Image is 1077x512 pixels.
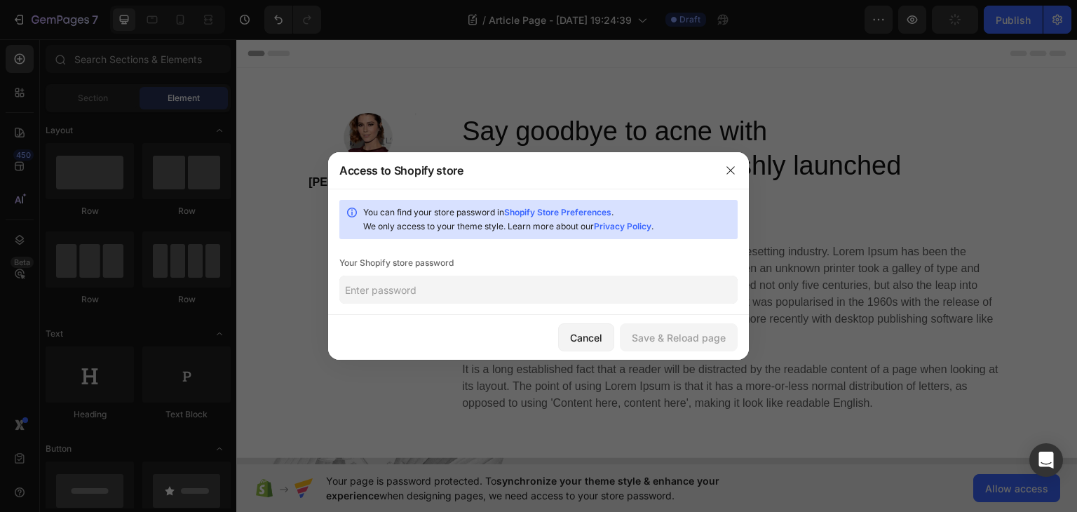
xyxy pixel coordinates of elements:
a: Privacy Policy [594,221,651,231]
div: Save & Reload page [632,330,726,345]
p: [DATE] [72,135,155,185]
p: Say goodbye to acne with [PERSON_NAME]’s freshly launched treatment kit [226,75,770,179]
p: Lorem Ipsum is simply dummy text of the printing and typesetting industry. Lorem Ipsum has been t... [226,204,770,372]
div: You can find your store password in . We only access to your theme style. Learn more about our . [363,206,732,234]
strong: [PERSON_NAME] [72,137,155,166]
div: Your Shopify store password [339,256,738,270]
button: Save & Reload page [620,323,738,351]
img: Alt Image [107,74,156,122]
div: Access to Shopify store [339,162,463,179]
button: Cancel [558,323,614,351]
div: Cancel [570,330,602,345]
div: Open Intercom Messenger [1029,443,1063,477]
input: Enter password [339,276,738,304]
a: Shopify Store Preferences [504,207,611,217]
